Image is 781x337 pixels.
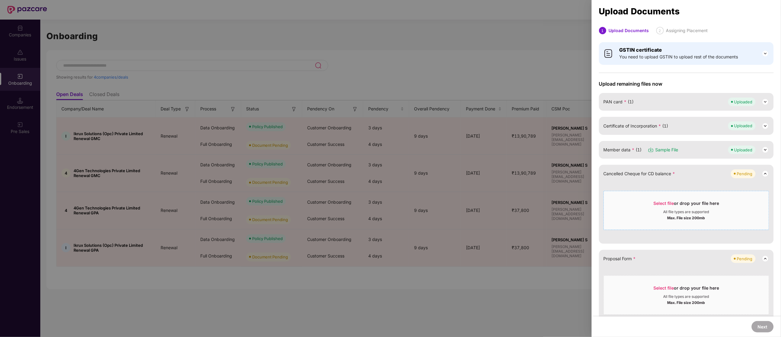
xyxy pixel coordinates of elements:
span: PAN card (1) [604,98,634,105]
span: You need to upload GSTIN to upload rest of the documents [619,54,738,60]
b: GSTIN certificate [619,47,662,53]
div: Upload Documents [609,27,649,34]
div: Uploaded [734,147,753,153]
img: svg+xml;base64,PHN2ZyB3aWR0aD0iMTYiIGhlaWdodD0iMTciIHZpZXdCb3g9IjAgMCAxNiAxNyIgZmlsbD0ibm9uZSIgeG... [648,147,654,153]
img: svg+xml;base64,PHN2ZyB3aWR0aD0iMjQiIGhlaWdodD0iMjQiIHZpZXdCb3g9IjAgMCAyNCAyNCIgZmlsbD0ibm9uZSIgeG... [762,146,769,154]
span: Select fileor drop your file hereAll file types are supportedMax. File size 200mb [604,280,769,310]
span: 1 [601,28,604,33]
div: Max. File size 200mb [667,299,705,305]
span: Select file [654,201,674,206]
span: Proposal Form [604,255,636,262]
img: svg+xml;base64,PHN2ZyB3aWR0aD0iMjQiIGhlaWdodD0iMjQiIHZpZXdCb3g9IjAgMCAyNCAyNCIgZmlsbD0ibm9uZSIgeG... [762,170,769,177]
span: Cancelled Cheque for CD balance [604,170,675,177]
div: All file types are supported [663,294,709,299]
div: Uploaded [734,99,753,105]
div: All file types are supported [663,209,709,214]
div: or drop your file here [654,200,719,209]
button: Next [752,321,774,332]
span: Certificate of Incorporation (1) [604,123,668,129]
span: Select fileor drop your file hereAll file types are supportedMax. File size 200mb [604,196,769,225]
div: Pending [737,256,753,262]
img: svg+xml;base64,PHN2ZyB3aWR0aD0iMjQiIGhlaWdodD0iMjQiIHZpZXdCb3g9IjAgMCAyNCAyNCIgZmlsbD0ibm9uZSIgeG... [762,98,769,106]
span: Upload remaining files now [599,81,774,87]
div: Assigning Placement [666,27,708,34]
span: 2 [659,28,661,33]
img: svg+xml;base64,PHN2ZyB3aWR0aD0iMjQiIGhlaWdodD0iMjQiIHZpZXdCb3g9IjAgMCAyNCAyNCIgZmlsbD0ibm9uZSIgeG... [762,122,769,130]
div: Uploaded [734,123,753,129]
span: Select file [654,285,674,291]
div: or drop your file here [654,285,719,294]
img: svg+xml;base64,PHN2ZyB3aWR0aD0iMjQiIGhlaWdodD0iMjQiIHZpZXdCb3g9IjAgMCAyNCAyNCIgZmlsbD0ibm9uZSIgeG... [762,50,769,57]
span: Member data (1) [604,146,642,153]
img: svg+xml;base64,PHN2ZyB3aWR0aD0iMjQiIGhlaWdodD0iMjQiIHZpZXdCb3g9IjAgMCAyNCAyNCIgZmlsbD0ibm9uZSIgeG... [762,255,769,262]
div: Pending [737,171,753,177]
span: Sample File [656,146,678,153]
div: Max. File size 200mb [667,214,705,220]
img: svg+xml;base64,PHN2ZyB4bWxucz0iaHR0cDovL3d3dy53My5vcmcvMjAwMC9zdmciIHdpZHRoPSI0MCIgaGVpZ2h0PSI0MC... [604,49,613,58]
div: Upload Documents [599,8,774,15]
